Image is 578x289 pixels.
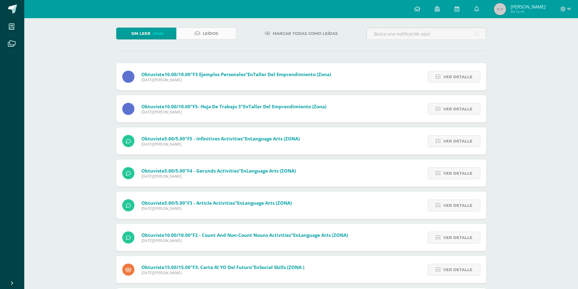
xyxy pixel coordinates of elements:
[141,206,292,211] span: [DATE][PERSON_NAME]
[164,136,185,142] span: 5.00/5.00
[443,71,472,82] span: Ver detalle
[141,270,304,275] span: [DATE][PERSON_NAME]
[185,136,245,142] span: "F5 - Infinitives Activities"
[164,71,191,77] span: 10.00/10.00
[367,28,486,40] input: Busca una notificación aquí
[443,200,472,211] span: Ver detalle
[191,103,243,109] span: "F5- Hoja de trabajo 3"
[443,264,472,275] span: Ver detalle
[511,4,546,10] span: [PERSON_NAME]
[191,232,293,238] span: "F2 - Count and non-count nouns activities"
[203,28,218,39] span: Leídos
[257,28,345,39] a: Marcar todas como leídas
[443,136,472,147] span: Ver detalle
[141,232,348,238] span: Obtuviste en
[141,168,296,174] span: Obtuviste en
[141,77,331,82] span: [DATE][PERSON_NAME]
[141,71,331,77] span: Obtuviste en
[259,264,304,270] span: Social Skills (ZONA )
[164,264,191,270] span: 15.00/15.00
[250,136,300,142] span: Language Arts (ZONA)
[131,28,150,39] span: Sin leer
[299,232,348,238] span: Language Arts (ZONA)
[141,109,326,115] span: [DATE][PERSON_NAME]
[176,28,236,39] a: Leídos
[141,103,326,109] span: Obtuviste en
[511,9,546,14] span: Mi Perfil
[246,168,296,174] span: Language Arts (ZONA)
[273,28,338,39] span: Marcar todas como leídas
[443,103,472,115] span: Ver detalle
[494,3,506,15] img: 45x45
[141,200,292,206] span: Obtuviste en
[164,200,185,206] span: 5.00/5.00
[141,142,300,147] span: [DATE][PERSON_NAME]
[191,264,254,270] span: "F3: Carta al YO del futuro"
[185,200,237,206] span: "F3 - Article activities"
[141,238,348,243] span: [DATE][PERSON_NAME]
[242,200,292,206] span: Language Arts (ZONA)
[443,232,472,243] span: Ver detalle
[164,168,185,174] span: 5.00/5.00
[141,136,300,142] span: Obtuviste en
[443,168,472,179] span: Ver detalle
[116,28,176,39] a: Sin leer(345)
[141,174,296,179] span: [DATE][PERSON_NAME]
[164,103,191,109] span: 10.00/10.00
[164,232,191,238] span: 10.00/10.00
[191,71,248,77] span: "F3 Ejemplos personales"
[253,71,331,77] span: Taller del Emprendimiento (Zona)
[248,103,326,109] span: Taller del Emprendimiento (Zona)
[141,264,304,270] span: Obtuviste en
[153,28,164,39] span: (345)
[185,168,241,174] span: "F4 - Gerunds Activities"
